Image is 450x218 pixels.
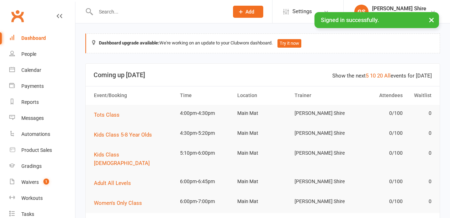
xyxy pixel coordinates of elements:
a: 10 [370,73,376,79]
td: 0/100 [349,145,406,161]
div: Calendar [21,67,41,73]
td: [PERSON_NAME] Shire [291,145,349,161]
div: Product Sales [21,147,52,153]
td: 0/100 [349,193,406,210]
td: 0 [406,193,435,210]
td: Main Mat [234,145,291,161]
button: Try it now [277,39,301,48]
div: Automations [21,131,50,137]
td: [PERSON_NAME] Shire [291,125,349,142]
span: Kids Class [DEMOGRAPHIC_DATA] [94,151,150,166]
th: Location [234,86,291,105]
td: [PERSON_NAME] Shire [291,105,349,122]
th: Attendees [349,86,406,105]
a: Reports [9,94,75,110]
td: 6:00pm-7:00pm [177,193,234,210]
span: Tots Class [94,112,120,118]
a: All [384,73,391,79]
div: Show the next events for [DATE] [332,71,432,80]
a: Gradings [9,158,75,174]
td: 6:00pm-6:45pm [177,173,234,190]
th: Event/Booking [91,86,177,105]
button: Adult All Levels [94,179,136,187]
a: Messages [9,110,75,126]
button: × [425,12,438,27]
th: Time [177,86,234,105]
span: Add [245,9,254,15]
span: Settings [292,4,312,20]
div: Gradings [21,163,42,169]
div: Tasks [21,211,34,217]
div: People [21,51,36,57]
a: 5 [366,73,369,79]
td: 0 [406,145,435,161]
div: We're working on an update to your Clubworx dashboard. [85,33,440,53]
td: 5:10pm-6:00pm [177,145,234,161]
a: Calendar [9,62,75,78]
div: [PERSON_NAME] Shire [372,12,426,18]
button: Women's Only Class [94,199,147,207]
td: Main Mat [234,125,291,142]
td: 4:30pm-5:20pm [177,125,234,142]
div: [PERSON_NAME] Shire [372,5,426,12]
a: Workouts [9,190,75,206]
a: Automations [9,126,75,142]
div: Waivers [21,179,39,185]
a: 20 [377,73,383,79]
td: [PERSON_NAME] Shire [291,173,349,190]
td: 0/100 [349,173,406,190]
td: Main Mat [234,193,291,210]
span: Signed in successfully. [321,17,379,23]
td: [PERSON_NAME] Shire [291,193,349,210]
div: Workouts [21,195,43,201]
button: Add [233,6,263,18]
td: Main Mat [234,105,291,122]
td: 0 [406,105,435,122]
a: People [9,46,75,62]
div: Payments [21,83,44,89]
td: 0/100 [349,105,406,122]
div: Messages [21,115,44,121]
a: Payments [9,78,75,94]
span: 1 [43,179,49,185]
input: Search... [94,7,224,17]
th: Trainer [291,86,349,105]
a: Clubworx [9,7,26,25]
h3: Coming up [DATE] [94,71,432,79]
button: Kids Class 5-8 Year Olds [94,131,157,139]
a: Dashboard [9,30,75,46]
span: Adult All Levels [94,180,131,186]
div: Reports [21,99,39,105]
td: Main Mat [234,173,291,190]
td: 0 [406,125,435,142]
div: Dashboard [21,35,46,41]
strong: Dashboard upgrade available: [99,40,159,46]
td: 0 [406,173,435,190]
td: 0/100 [349,125,406,142]
th: Waitlist [406,86,435,105]
button: Tots Class [94,111,125,119]
a: Product Sales [9,142,75,158]
span: Women's Only Class [94,200,142,206]
td: 4:00pm-4:30pm [177,105,234,122]
a: Waivers 1 [9,174,75,190]
span: Kids Class 5-8 Year Olds [94,132,152,138]
button: Kids Class [DEMOGRAPHIC_DATA] [94,150,174,168]
div: GS [354,5,369,19]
